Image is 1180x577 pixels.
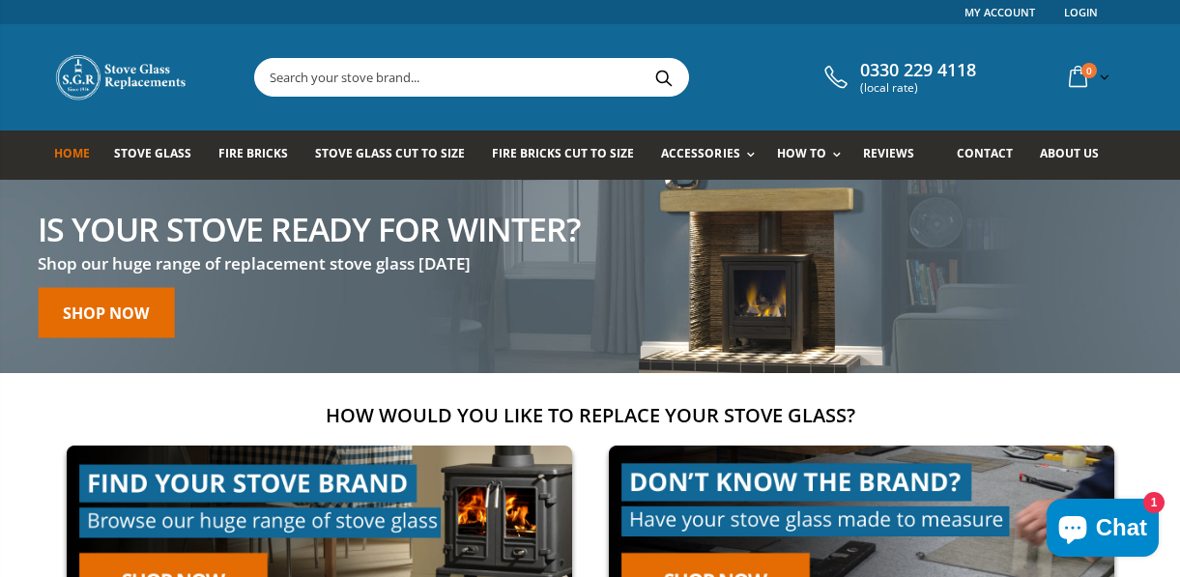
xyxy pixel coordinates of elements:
[492,145,634,161] span: Fire Bricks Cut To Size
[38,252,580,274] h3: Shop our huge range of replacement stove glass [DATE]
[492,130,648,180] a: Fire Bricks Cut To Size
[54,130,104,180] a: Home
[38,212,580,245] h2: Is your stove ready for winter?
[315,130,479,180] a: Stove Glass Cut To Size
[114,130,206,180] a: Stove Glass
[1061,58,1113,96] a: 0
[315,145,465,161] span: Stove Glass Cut To Size
[661,145,739,161] span: Accessories
[1041,499,1165,562] inbox-online-store-chat: Shopify online store chat
[218,130,302,180] a: Fire Bricks
[643,59,686,96] button: Search
[777,130,850,180] a: How To
[114,145,191,161] span: Stove Glass
[860,81,976,95] span: (local rate)
[54,402,1127,428] h2: How would you like to replace your stove glass?
[54,145,90,161] span: Home
[218,145,288,161] span: Fire Bricks
[957,145,1013,161] span: Contact
[863,130,929,180] a: Reviews
[1081,63,1097,78] span: 0
[777,145,826,161] span: How To
[957,130,1027,180] a: Contact
[863,145,914,161] span: Reviews
[1040,145,1099,161] span: About us
[1040,130,1113,180] a: About us
[860,60,976,81] span: 0330 229 4118
[38,287,174,337] a: Shop now
[54,53,189,101] img: Stove Glass Replacement
[255,59,905,96] input: Search your stove brand...
[661,130,763,180] a: Accessories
